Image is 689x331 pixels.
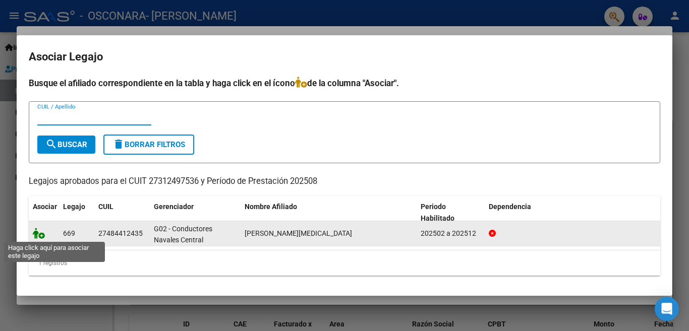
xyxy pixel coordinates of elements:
mat-icon: search [45,138,58,150]
datatable-header-cell: Nombre Afiliado [241,196,417,229]
button: Buscar [37,136,95,154]
datatable-header-cell: CUIL [94,196,150,229]
span: Asociar [33,203,57,211]
p: Legajos aprobados para el CUIT 27312497536 y Período de Prestación 202508 [29,175,660,188]
span: Dependencia [489,203,531,211]
datatable-header-cell: Legajo [59,196,94,229]
mat-icon: delete [112,138,125,150]
span: Periodo Habilitado [421,203,454,222]
button: Borrar Filtros [103,135,194,155]
h4: Busque el afiliado correspondiente en la tabla y haga click en el ícono de la columna "Asociar". [29,77,660,90]
datatable-header-cell: Gerenciador [150,196,241,229]
datatable-header-cell: Dependencia [485,196,661,229]
div: 1 registros [29,250,660,276]
div: Open Intercom Messenger [655,297,679,321]
span: Legajo [63,203,85,211]
span: ORTIZ VALENTINA YASMIN [245,229,352,237]
h2: Asociar Legajo [29,47,660,67]
div: 27484412435 [98,228,143,239]
span: Nombre Afiliado [245,203,297,211]
span: Borrar Filtros [112,140,185,149]
datatable-header-cell: Periodo Habilitado [417,196,485,229]
span: G02 - Conductores Navales Central [154,225,212,244]
datatable-header-cell: Asociar [29,196,59,229]
span: Gerenciador [154,203,194,211]
span: 669 [63,229,75,237]
span: CUIL [98,203,113,211]
div: 202502 a 202512 [421,228,481,239]
span: Buscar [45,140,87,149]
